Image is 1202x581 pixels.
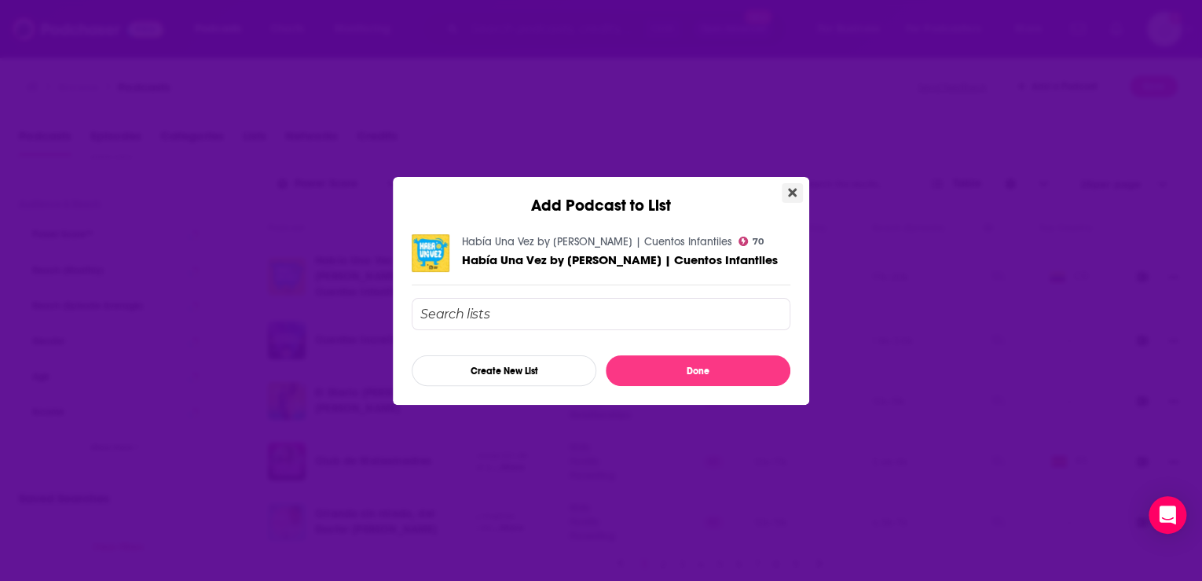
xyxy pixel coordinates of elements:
button: Done [606,355,790,386]
div: Open Intercom Messenger [1149,496,1186,534]
div: Add Podcast to List [393,177,809,215]
div: Add Podcast To List [412,298,790,386]
input: Search lists [412,298,790,330]
a: Había Una Vez by Naran Xadul | Cuentos Infantiles [462,253,778,267]
img: Había Una Vez by Naran Xadul | Cuentos Infantiles [412,234,449,272]
span: Había Una Vez by [PERSON_NAME] | Cuentos Infantiles [462,252,778,267]
a: Había Una Vez by Naran Xadul | Cuentos Infantiles [462,235,732,248]
span: 70 [753,238,764,245]
button: Close [782,183,803,203]
a: 70 [738,237,764,246]
button: Create New List [412,355,596,386]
